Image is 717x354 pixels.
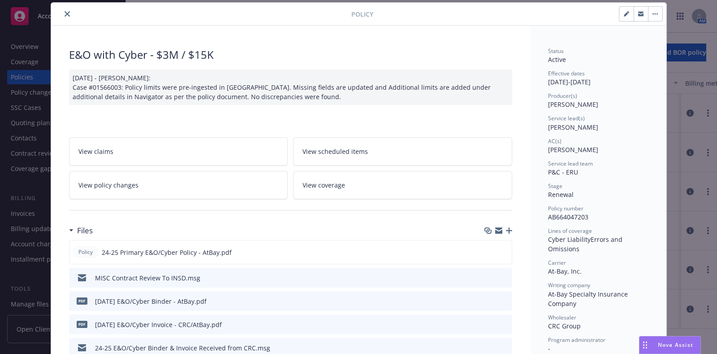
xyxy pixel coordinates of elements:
[548,145,598,154] span: [PERSON_NAME]
[548,70,648,87] div: [DATE] - [DATE]
[548,344,550,353] span: -
[548,100,598,109] span: [PERSON_NAME]
[548,267,582,275] span: At-Bay, Inc.
[69,225,93,236] div: Files
[302,147,368,156] span: View scheduled items
[486,248,493,257] button: download file
[293,137,512,166] a: View scheduled items
[77,225,93,236] h3: Files
[548,259,566,267] span: Carrier
[501,273,509,283] button: preview file
[95,343,270,353] div: 24-25 E&O/Cyber Binder & Invoice Received from CRC.msg
[77,321,87,328] span: pdf
[501,320,509,329] button: preview file
[69,137,288,166] a: View claims
[95,320,222,329] div: [DATE] E&O/Cyber Invoice - CRC/AtBay.pdf
[548,227,592,235] span: Lines of coverage
[548,160,593,167] span: Service lead team
[501,297,509,306] button: preview file
[548,190,574,199] span: Renewal
[548,47,564,55] span: Status
[77,297,87,304] span: pdf
[486,297,493,306] button: download file
[78,180,138,190] span: View policy changes
[302,180,345,190] span: View coverage
[548,114,585,122] span: Service lead(s)
[78,147,113,156] span: View claims
[548,92,577,100] span: Producer(s)
[548,314,576,321] span: Wholesaler
[548,213,588,221] span: AB664047203
[62,9,73,19] button: close
[548,137,562,145] span: AC(s)
[77,248,95,256] span: Policy
[548,182,562,190] span: Stage
[95,297,207,306] div: [DATE] E&O/Cyber Binder - AtBay.pdf
[548,123,598,131] span: [PERSON_NAME]
[486,273,493,283] button: download file
[658,341,693,349] span: Nova Assist
[69,47,512,62] div: E&O with Cyber - $3M / $15K
[501,343,509,353] button: preview file
[102,248,232,257] span: 24-25 Primary E&O/Cyber Policy - AtBay.pdf
[548,290,630,308] span: At-Bay Specialty Insurance Company
[548,205,583,212] span: Policy number
[548,55,566,64] span: Active
[548,235,624,253] span: Errors and Omissions
[500,248,508,257] button: preview file
[69,70,512,105] div: [DATE] - [PERSON_NAME]: Case #01566003: Policy limits were pre-ingested in [GEOGRAPHIC_DATA]. Mis...
[548,322,581,330] span: CRC Group
[293,171,512,199] a: View coverage
[639,336,701,354] button: Nova Assist
[548,168,578,176] span: P&C - ERU
[548,70,585,77] span: Effective dates
[548,281,590,289] span: Writing company
[548,235,591,244] span: Cyber Liability
[69,171,288,199] a: View policy changes
[486,343,493,353] button: download file
[486,320,493,329] button: download file
[351,9,373,19] span: Policy
[95,273,200,283] div: MISC Contract Review To INSD.msg
[548,336,605,344] span: Program administrator
[639,337,651,354] div: Drag to move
